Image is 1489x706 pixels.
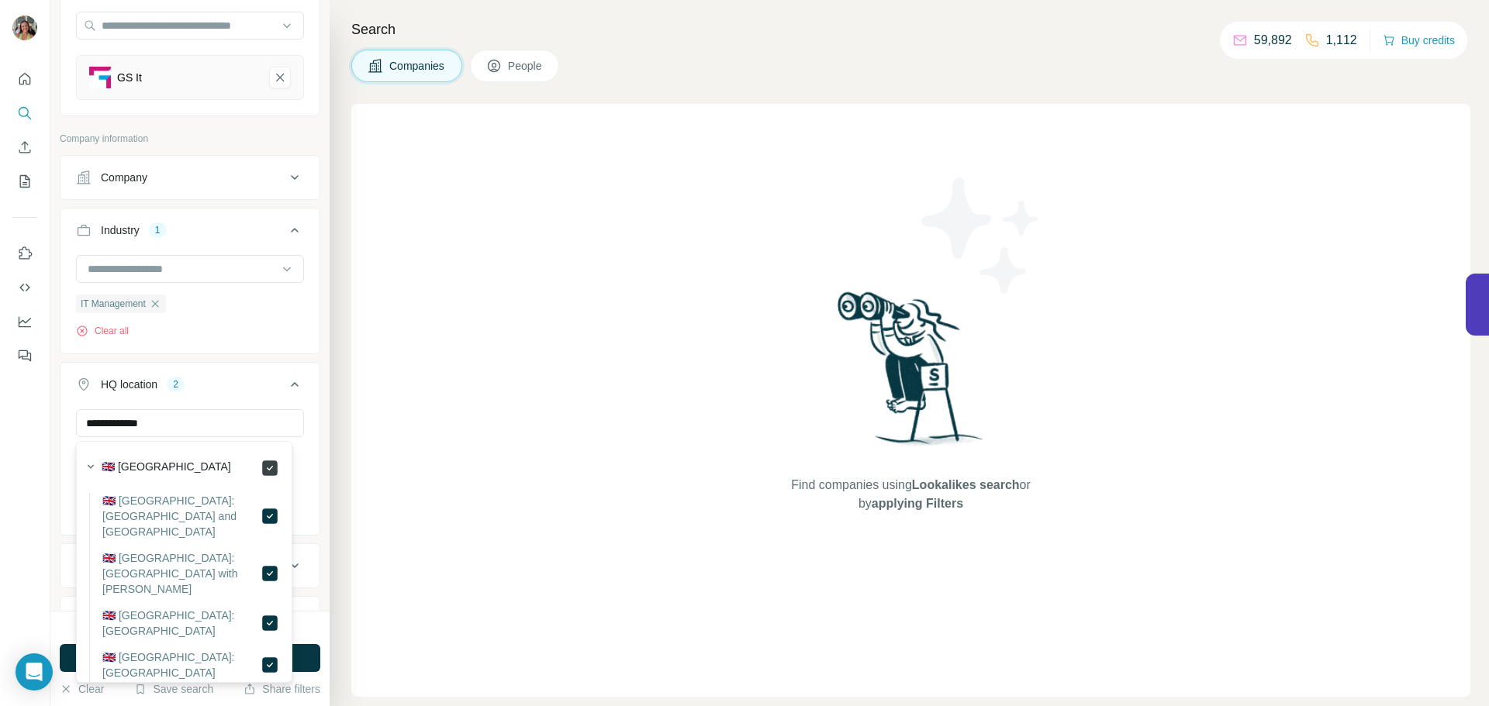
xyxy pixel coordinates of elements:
span: IT Management [81,297,146,311]
div: 1 [149,223,167,237]
button: Company [60,159,320,196]
div: HQ location [101,377,157,392]
img: Surfe Illustration - Woman searching with binoculars [831,288,992,460]
span: Lookalikes search [912,478,1020,491]
button: Clear [60,681,104,697]
label: 🇬🇧 [GEOGRAPHIC_DATA]: [GEOGRAPHIC_DATA] [102,649,261,680]
div: Industry [101,222,140,238]
span: People [508,58,544,74]
img: GS It-logo [89,67,111,88]
button: My lists [12,167,37,195]
button: Search [12,99,37,127]
button: Use Surfe API [12,274,37,301]
button: Buy credits [1383,29,1455,51]
button: Quick start [12,65,37,93]
button: Use Surfe on LinkedIn [12,239,37,267]
p: 1,112 [1326,31,1357,50]
h4: Search [351,19,1470,40]
div: Company [101,170,147,185]
button: Annual revenue ($) [60,547,320,584]
button: Enrich CSV [12,133,37,161]
div: 2 [167,377,185,391]
p: Company information [60,132,320,146]
button: Run search [60,644,320,672]
button: GS It-remove-button [269,67,291,88]
label: 🇬🇧 [GEOGRAPHIC_DATA]: [GEOGRAPHIC_DATA] and [GEOGRAPHIC_DATA] [102,493,261,539]
span: Find companies using or by [786,476,1035,513]
button: Feedback [12,342,37,370]
button: Clear all [76,324,129,338]
button: Industry1 [60,212,320,255]
span: Companies [389,58,446,74]
img: Surfe Illustration - Stars [911,166,1051,305]
p: 59,892 [1254,31,1292,50]
button: Dashboard [12,308,37,336]
label: 🇬🇧 [GEOGRAPHIC_DATA]: [GEOGRAPHIC_DATA] with [PERSON_NAME] [102,550,261,597]
label: 🇬🇧 [GEOGRAPHIC_DATA]: [GEOGRAPHIC_DATA] [102,608,261,639]
button: Save search [134,681,213,697]
div: GS It [117,70,142,85]
div: Open Intercom Messenger [16,653,53,691]
button: Share filters [244,681,320,697]
label: 🇬🇧 [GEOGRAPHIC_DATA] [102,459,231,477]
button: Employees (size) [60,600,320,637]
button: HQ location2 [60,366,320,409]
span: applying Filters [872,497,963,510]
img: Avatar [12,15,37,40]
